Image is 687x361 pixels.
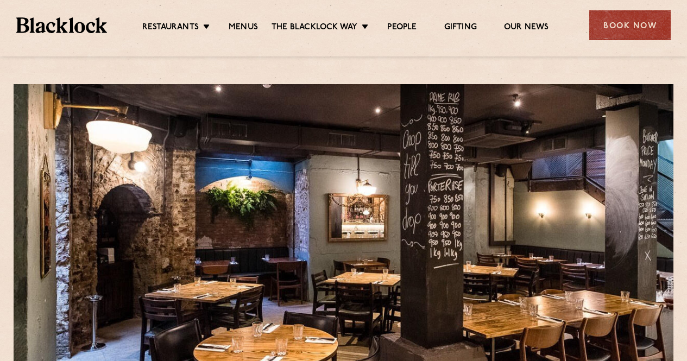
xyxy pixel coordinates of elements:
[444,22,477,34] a: Gifting
[504,22,549,34] a: Our News
[387,22,417,34] a: People
[229,22,258,34] a: Menus
[142,22,199,34] a: Restaurants
[272,22,357,34] a: The Blacklock Way
[16,17,107,33] img: BL_Textured_Logo-footer-cropped.svg
[589,10,671,40] div: Book Now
